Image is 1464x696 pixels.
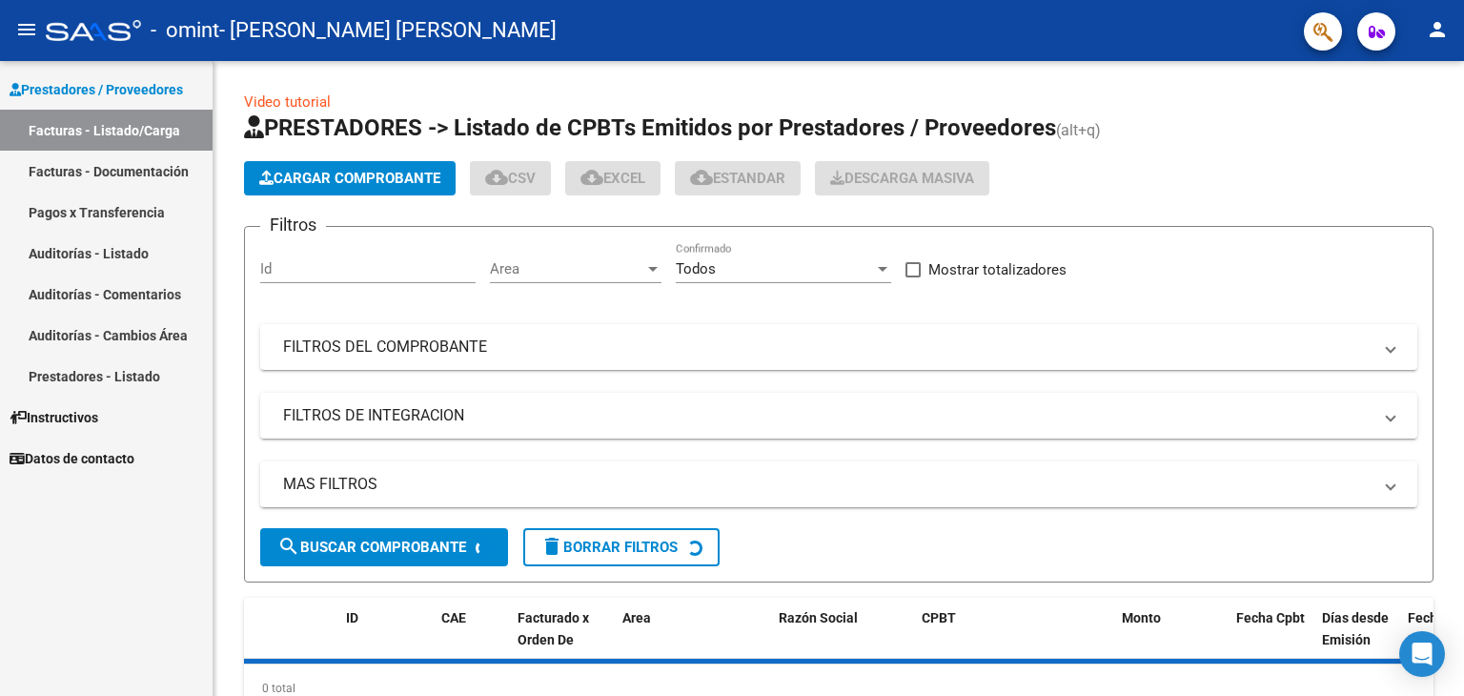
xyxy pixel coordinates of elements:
[510,598,615,682] datatable-header-cell: Facturado x Orden De
[1426,18,1449,41] mat-icon: person
[15,18,38,41] mat-icon: menu
[922,610,956,625] span: CPBT
[690,170,785,187] span: Estandar
[490,260,644,277] span: Area
[1408,610,1461,647] span: Fecha Recibido
[277,535,300,558] mat-icon: search
[565,161,661,195] button: EXCEL
[580,170,645,187] span: EXCEL
[283,474,1372,495] mat-panel-title: MAS FILTROS
[675,161,801,195] button: Estandar
[690,166,713,189] mat-icon: cloud_download
[338,598,434,682] datatable-header-cell: ID
[1056,121,1101,139] span: (alt+q)
[259,170,440,187] span: Cargar Comprobante
[1399,631,1445,677] div: Open Intercom Messenger
[1236,610,1305,625] span: Fecha Cpbt
[615,598,743,682] datatable-header-cell: Area
[260,461,1417,507] mat-expansion-panel-header: MAS FILTROS
[260,393,1417,439] mat-expansion-panel-header: FILTROS DE INTEGRACION
[283,337,1372,358] mat-panel-title: FILTROS DEL COMPROBANTE
[580,166,603,189] mat-icon: cloud_download
[244,93,331,111] a: Video tutorial
[1314,598,1400,682] datatable-header-cell: Días desde Emisión
[830,170,974,187] span: Descarga Masiva
[434,598,510,682] datatable-header-cell: CAE
[676,260,716,277] span: Todos
[277,539,466,556] span: Buscar Comprobante
[441,610,466,625] span: CAE
[10,79,183,100] span: Prestadores / Proveedores
[260,212,326,238] h3: Filtros
[1322,610,1389,647] span: Días desde Emisión
[518,610,589,647] span: Facturado x Orden De
[928,258,1067,281] span: Mostrar totalizadores
[485,170,536,187] span: CSV
[815,161,989,195] app-download-masive: Descarga masiva de comprobantes (adjuntos)
[1122,610,1161,625] span: Monto
[771,598,914,682] datatable-header-cell: Razón Social
[260,324,1417,370] mat-expansion-panel-header: FILTROS DEL COMPROBANTE
[1114,598,1229,682] datatable-header-cell: Monto
[10,448,134,469] span: Datos de contacto
[244,114,1056,141] span: PRESTADORES -> Listado de CPBTs Emitidos por Prestadores / Proveedores
[260,528,508,566] button: Buscar Comprobante
[151,10,219,51] span: - omint
[540,539,678,556] span: Borrar Filtros
[779,610,858,625] span: Razón Social
[622,610,651,625] span: Area
[1229,598,1314,682] datatable-header-cell: Fecha Cpbt
[10,407,98,428] span: Instructivos
[283,405,1372,426] mat-panel-title: FILTROS DE INTEGRACION
[346,610,358,625] span: ID
[219,10,557,51] span: - [PERSON_NAME] [PERSON_NAME]
[244,161,456,195] button: Cargar Comprobante
[815,161,989,195] button: Descarga Masiva
[470,161,551,195] button: CSV
[523,528,720,566] button: Borrar Filtros
[485,166,508,189] mat-icon: cloud_download
[914,598,1114,682] datatable-header-cell: CPBT
[540,535,563,558] mat-icon: delete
